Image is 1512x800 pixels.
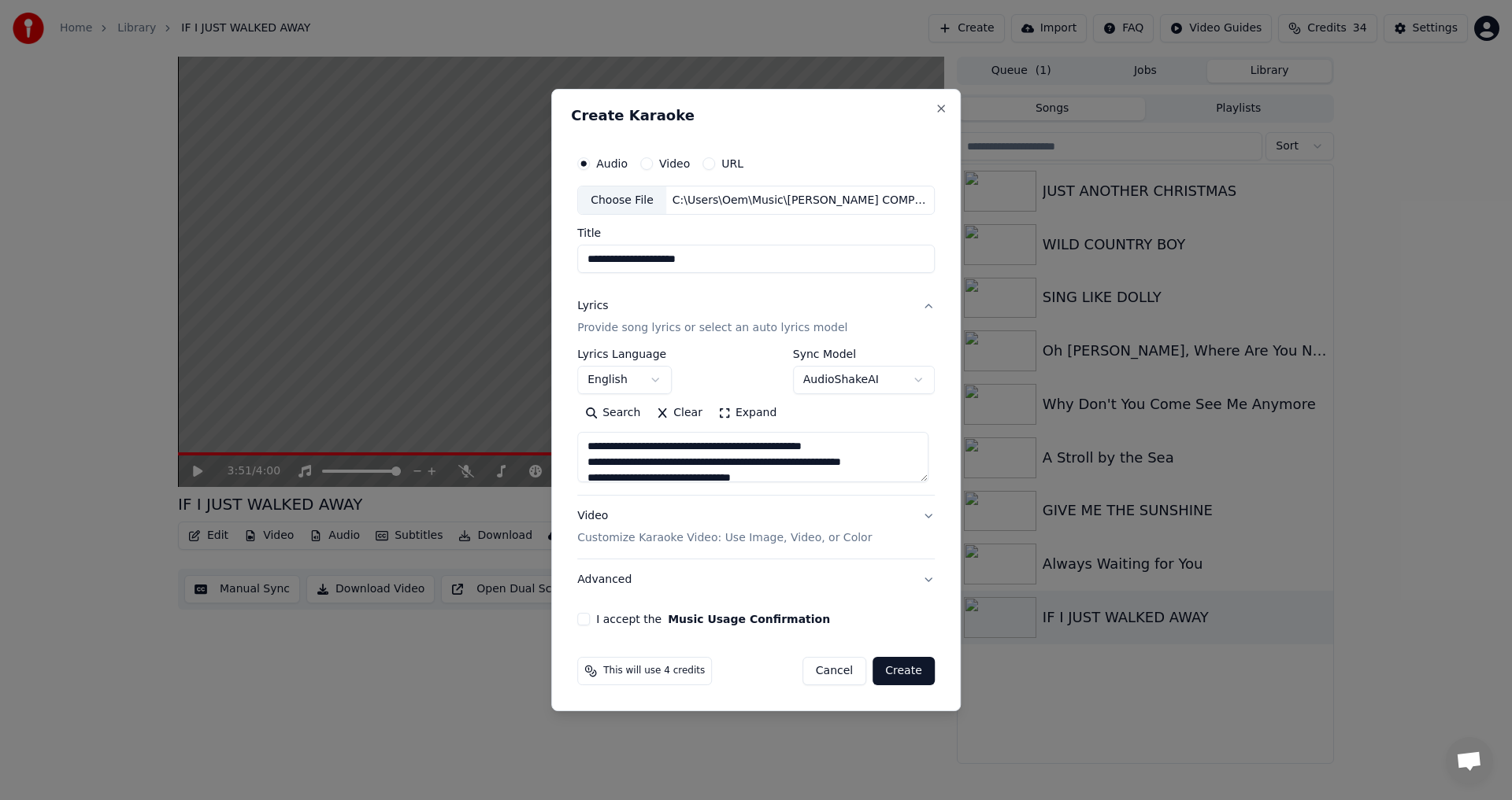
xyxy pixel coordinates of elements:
button: Cancel [802,657,866,685]
button: Create [873,657,935,685]
div: Lyrics [577,299,608,315]
button: LyricsProvide song lyrics or select an auto lyrics model [577,286,935,349]
label: URL [721,158,743,169]
button: Advanced [577,559,935,600]
div: C:\Users\Oem\Music\[PERSON_NAME] COMPOSITIONS\MY MUSIC\22- SLEEP IN PEACE MY LOVE.mp3 [666,193,934,208]
label: Video [659,158,690,169]
button: VideoCustomize Karaoke Video: Use Image, Video, or Color [577,496,935,559]
div: Video [577,509,872,547]
h2: Create Karaoke [571,109,941,123]
div: LyricsProvide song lyrics or select an auto lyrics model [577,349,935,496]
label: Audio [596,158,628,169]
label: I accept the [596,614,830,625]
label: Sync Model [793,349,935,360]
button: Expand [710,401,784,426]
button: I accept the [668,614,830,625]
div: Choose File [578,186,666,215]
p: Customize Karaoke Video: Use Image, Video, or Color [577,530,872,546]
label: Lyrics Language [577,349,672,360]
p: Provide song lyrics or select an auto lyrics model [577,321,847,337]
label: Title [577,228,935,239]
button: Search [577,401,648,426]
span: This will use 4 credits [603,665,705,677]
button: Clear [648,401,710,426]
